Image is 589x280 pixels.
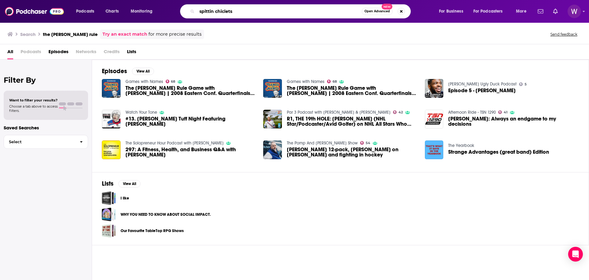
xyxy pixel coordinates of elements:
[366,142,370,144] span: 54
[125,110,157,115] a: Watch Your Tone
[102,180,114,187] h2: Lists
[4,125,88,131] p: Saved Searches
[4,140,75,144] span: Select
[498,110,507,114] a: 41
[362,8,393,15] button: Open AdvancedNew
[287,85,418,96] span: The [PERSON_NAME] Rule Game with [PERSON_NAME] | 2008 Eastern Conf. Quarterfinals: Game 3 Devils ...
[287,79,325,84] a: Games with Names
[425,140,444,159] img: Strange Advantages (great band) Edition
[118,180,141,187] button: View All
[4,135,88,149] button: Select
[7,47,13,59] a: All
[125,116,256,127] a: #13. Huff's Tuff Night Featuring Sean Avery
[104,47,120,59] span: Credits
[263,110,282,128] img: R1, THE 19th HOLE: Sean Avery (NHL Star/Podcaster/Avid Golfer) on NHL All Stars Who Helicopters T...
[102,140,121,159] img: 297: A Fitness, Health, and Business Q&A with Drew Avery
[448,149,549,155] a: Strange Advantages (great band) Edition
[568,5,581,18] span: Logged in as williammwhite
[439,7,463,16] span: For Business
[551,6,560,17] a: Show notifications dropdown
[512,6,534,16] button: open menu
[448,81,517,87] a: P.K. Subban's Ugly Duck Podcast
[287,116,418,127] span: R1, THE 19th HOLE: [PERSON_NAME] (NHL Star/Podcaster/Avid Golfer) on NHL All Stars Who Helicopter...
[263,79,282,98] img: The Avery Rule Game with Sean Avery | 2008 Eastern Conf. Quarterfinals: Game 3 Devils vs. Rangers
[102,6,122,16] a: Charts
[448,88,516,93] a: Episode 5 - Sean Avery
[102,110,121,128] img: #13. Huff's Tuff Night Featuring Sean Avery
[519,82,527,86] a: 5
[171,80,175,83] span: 68
[131,7,152,16] span: Monitoring
[287,110,391,115] a: Par 3 Podcast with J.R. Smith & Stephen Malbon
[76,7,94,16] span: Podcasts
[102,67,127,75] h2: Episodes
[9,104,58,113] span: Choose a tab above to access filters.
[504,111,507,114] span: 41
[126,6,160,16] button: open menu
[568,5,581,18] img: User Profile
[473,7,503,16] span: For Podcasters
[568,5,581,18] button: Show profile menu
[125,147,256,157] span: 297: A Fitness, Health, and Business Q&A with [PERSON_NAME]
[287,140,358,146] a: The Pomp And Joe Show
[448,116,579,127] a: Avery: Always an endgame to my decisions
[76,47,96,59] span: Networks
[121,195,129,202] a: I like
[425,110,444,128] img: Avery: Always an endgame to my decisions
[287,116,418,127] a: R1, THE 19th HOLE: Sean Avery (NHL Star/Podcaster/Avid Golfer) on NHL All Stars Who Helicopters T...
[382,4,393,10] span: New
[125,116,256,127] span: #13. [PERSON_NAME] Tuff Night Featuring [PERSON_NAME]
[102,79,121,98] img: The Avery Rule Game with Sean Avery | 2008 Eastern Conf. Quarterfinals: Game 3 Devils vs. Rangers
[127,47,136,59] a: Lists
[525,83,527,86] span: 5
[102,224,116,238] a: Our Favourite TableTop RPG Shows
[125,147,256,157] a: 297: A Fitness, Health, and Business Q&A with Drew Avery
[448,88,516,93] span: Episode 5 - [PERSON_NAME]
[43,31,98,37] h3: the [PERSON_NAME] rule
[125,79,163,84] a: Games with Names
[435,6,471,16] button: open menu
[333,80,337,83] span: 68
[121,211,211,218] a: WHY YOU NEED TO KNOW ABOUT SOCIAL IMPACT.
[360,141,370,145] a: 54
[327,80,337,83] a: 68
[72,6,102,16] button: open menu
[20,31,36,37] h3: Search
[125,140,224,146] a: The Solopreneur Hour Podcast with Michael O'Neal
[287,147,418,157] span: [PERSON_NAME] 12-pack, [PERSON_NAME] on [PERSON_NAME] and fighting in hockey
[568,247,583,262] div: Open Intercom Messenger
[102,67,154,75] a: EpisodesView All
[425,79,444,98] img: Episode 5 - Sean Avery
[287,85,418,96] a: The Avery Rule Game with Sean Avery | 2008 Eastern Conf. Quarterfinals: Game 3 Devils vs. Rangers
[48,47,68,59] a: Episodes
[132,68,154,75] button: View All
[549,32,579,37] button: Send feedback
[197,6,362,16] input: Search podcasts, credits, & more...
[516,7,526,16] span: More
[125,85,256,96] span: The [PERSON_NAME] Rule Game with [PERSON_NAME] | 2008 Eastern Conf. Quarterfinals: Game 3 Devils ...
[106,7,119,16] span: Charts
[263,140,282,159] img: Starkey 12-pack, Tyler Kennedy on Guentzel and fighting in hockey
[535,6,546,17] a: Show notifications dropdown
[121,227,184,234] a: Our Favourite TableTop RPG Shows
[102,207,116,221] span: WHY YOU NEED TO KNOW ABOUT SOCIAL IMPACT.
[469,6,512,16] button: open menu
[102,191,116,205] a: I like
[393,110,403,114] a: 42
[125,85,256,96] a: The Avery Rule Game with Sean Avery | 2008 Eastern Conf. Quarterfinals: Game 3 Devils vs. Rangers
[398,111,403,114] span: 42
[186,4,417,18] div: Search podcasts, credits, & more...
[9,98,58,102] span: Want to filter your results?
